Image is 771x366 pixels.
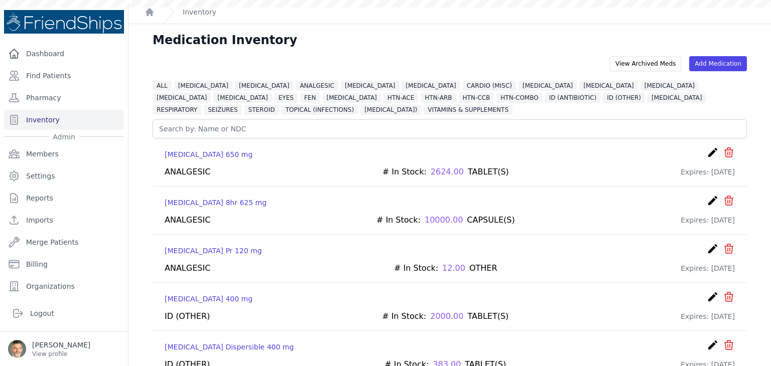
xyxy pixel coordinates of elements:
div: # In Stock: TABLET(S) [382,166,509,178]
span: ID (ANTIBIOTIC) [545,93,600,103]
p: View profile [32,350,90,358]
a: Reports [4,188,124,208]
a: [MEDICAL_DATA] 400 mg [165,294,252,304]
a: Logout [8,303,120,323]
a: Inventory [4,110,124,130]
a: Add Medication [689,56,747,71]
a: [MEDICAL_DATA] Pr 120 mg [165,246,262,256]
span: TOPICAL (INFECTIONS) [282,105,358,115]
span: RESPIRATORY [153,105,201,115]
a: Inventory [183,7,216,17]
a: [MEDICAL_DATA] 650 mg [165,149,252,159]
span: ALL [153,81,172,91]
span: 2624.00 [431,166,464,178]
a: Organizations [4,276,124,296]
span: [MEDICAL_DATA] [402,81,460,91]
a: Find Patients [4,66,124,86]
span: SEIZURES [204,105,241,115]
a: Imports [4,210,124,230]
span: HTN-ARB [421,93,456,103]
input: Search by: Name or NDC [153,119,747,138]
span: ANALGESIC [296,81,338,91]
span: VITAMINS & SUPPLEMENTS [424,105,512,115]
i: create [707,146,719,158]
div: Expires: [DATE] [681,310,735,322]
a: create [707,339,719,354]
div: ANALGESIC [165,166,210,178]
span: CARDIO (MISC) [463,81,516,91]
div: Expires: [DATE] [681,214,735,226]
div: View Archived Meds [610,56,681,71]
span: [MEDICAL_DATA] [213,93,272,103]
div: # In Stock: TABLET(S) [382,310,508,322]
i: create [707,243,719,255]
span: [MEDICAL_DATA] [519,81,577,91]
a: create [707,243,719,258]
span: ID (OTHER) [603,93,645,103]
span: [MEDICAL_DATA] [323,93,381,103]
a: [MEDICAL_DATA] 8hr 625 mg [165,198,267,208]
span: [MEDICAL_DATA] [579,81,637,91]
div: ID (OTHER) [165,310,210,322]
span: EYES [275,93,298,103]
a: [PERSON_NAME] View profile [8,340,120,358]
a: Pharmacy [4,88,124,108]
span: [MEDICAL_DATA] [341,81,399,91]
span: [MEDICAL_DATA] [153,93,211,103]
div: # In Stock: CAPSULE(S) [376,214,515,226]
div: ANALGESIC [165,262,210,274]
span: [MEDICAL_DATA] [174,81,232,91]
i: create [707,195,719,207]
span: [MEDICAL_DATA] [648,93,706,103]
span: HTN-ACE [383,93,418,103]
i: create [707,291,719,303]
div: Expires: [DATE] [681,262,735,274]
span: 2000.00 [430,310,463,322]
span: [MEDICAL_DATA]) [360,105,421,115]
a: Settings [4,166,124,186]
div: # In Stock: OTHER [394,262,497,274]
h1: Medication Inventory [153,32,297,48]
a: Members [4,144,124,164]
span: 12.00 [442,262,465,274]
a: create [707,195,719,210]
div: Expires: [DATE] [681,166,735,178]
i: create [707,339,719,351]
a: Billing [4,254,124,274]
span: [MEDICAL_DATA] [640,81,699,91]
a: create [707,146,719,162]
a: Merge Patients [4,232,124,252]
p: [PERSON_NAME] [32,340,90,350]
span: FEN [300,93,320,103]
a: Dashboard [4,44,124,64]
img: Medical Missions EMR [4,10,124,34]
span: STEROID [244,105,279,115]
span: HTN-COMBO [496,93,542,103]
div: ANALGESIC [165,214,210,226]
span: [MEDICAL_DATA] [235,81,293,91]
span: HTN-CCB [459,93,494,103]
span: 10000.00 [425,214,463,226]
a: create [707,291,719,306]
span: Admin [49,132,79,142]
a: [MEDICAL_DATA] Dispersible 400 mg [165,342,294,352]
